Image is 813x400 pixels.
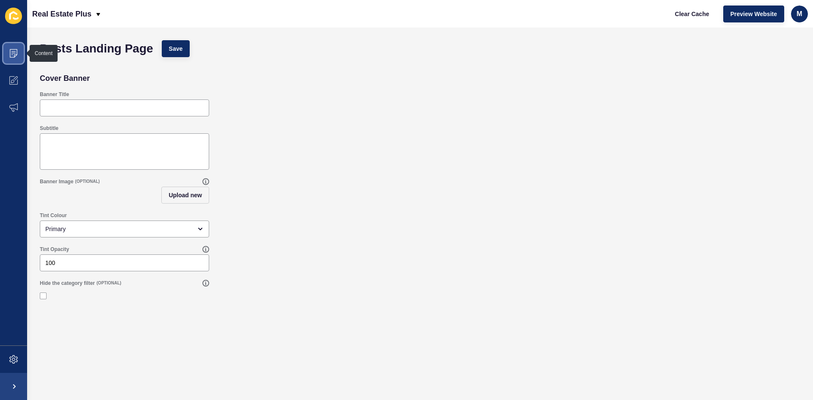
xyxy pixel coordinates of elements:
span: Save [169,44,183,53]
span: Clear Cache [675,10,709,18]
span: Preview Website [730,10,777,18]
div: Content [35,50,53,57]
label: Tint Opacity [40,246,69,253]
span: (OPTIONAL) [97,280,121,286]
label: Subtitle [40,125,58,132]
label: Hide the category filter [40,280,95,287]
button: Clear Cache [668,6,716,22]
label: Banner Image [40,178,73,185]
span: (OPTIONAL) [75,179,100,185]
h1: Posts Landing Page [40,44,153,53]
div: open menu [40,221,209,237]
button: Upload new [161,187,209,204]
p: Real Estate Plus [32,3,91,25]
label: Tint Colour [40,212,67,219]
span: m [796,10,802,18]
h2: Cover Banner [40,74,90,83]
button: Preview Website [723,6,784,22]
label: Banner Title [40,91,69,98]
span: Upload new [169,191,202,199]
button: Save [162,40,190,57]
